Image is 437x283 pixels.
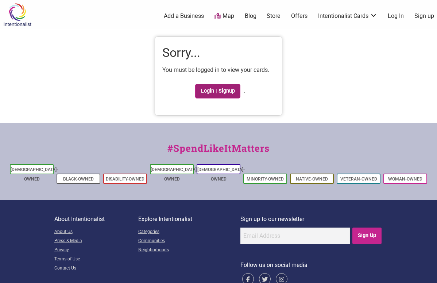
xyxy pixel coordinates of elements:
[388,12,404,20] a: Log In
[296,177,328,182] a: Native-Owned
[245,12,256,20] a: Blog
[414,12,434,20] a: Sign up
[63,177,94,182] a: Black-Owned
[162,65,275,75] p: You must be logged in to view your cards.
[54,264,138,273] a: Contact Us
[340,177,377,182] a: Veteran-Owned
[138,214,240,224] p: Explore Intentionalist
[247,177,284,182] a: Minority-Owned
[240,228,350,244] input: Email Address
[138,228,240,237] a: Categories
[54,246,138,255] a: Privacy
[267,12,281,20] a: Store
[240,214,383,224] p: Sign up to our newsletter
[106,177,144,182] a: Disability-Owned
[388,177,422,182] a: Woman-Owned
[54,228,138,237] a: About Us
[291,12,308,20] a: Offers
[214,12,234,20] a: Map
[162,44,275,62] h1: Sorry...
[54,255,138,264] a: Terms of Use
[195,84,240,98] a: Login | Signup
[11,167,58,182] a: [DEMOGRAPHIC_DATA]-Owned
[138,246,240,255] a: Neighborhoods
[162,80,275,102] p: .
[197,167,245,182] a: [DEMOGRAPHIC_DATA]-Owned
[352,228,382,244] input: Sign Up
[54,214,138,224] p: About Intentionalist
[151,167,198,182] a: [DEMOGRAPHIC_DATA]-Owned
[240,260,383,270] p: Follow us on social media
[164,12,204,20] a: Add a Business
[138,237,240,246] a: Communities
[318,12,377,20] a: Intentionalist Cards
[54,237,138,246] a: Press & Media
